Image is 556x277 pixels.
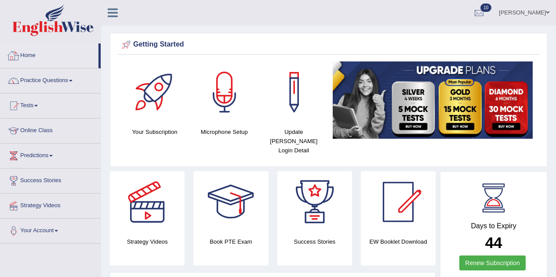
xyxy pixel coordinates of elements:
[194,127,254,137] h4: Microphone Setup
[0,194,101,216] a: Strategy Videos
[124,127,185,137] h4: Your Subscription
[0,144,101,165] a: Predictions
[480,4,491,12] span: 10
[0,68,101,90] a: Practice Questions
[0,219,101,241] a: Your Account
[110,237,185,246] h4: Strategy Videos
[361,237,436,246] h4: EW Booklet Download
[193,237,268,246] h4: Book PTE Exam
[263,127,324,155] h4: Update [PERSON_NAME] Login Detail
[120,38,537,51] div: Getting Started
[0,94,101,115] a: Tests
[333,61,533,139] img: small5.jpg
[450,222,537,230] h4: Days to Expiry
[0,119,101,140] a: Online Class
[0,169,101,191] a: Success Stories
[485,234,502,251] b: 44
[0,43,98,65] a: Home
[277,237,352,246] h4: Success Stories
[459,255,526,270] a: Renew Subscription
